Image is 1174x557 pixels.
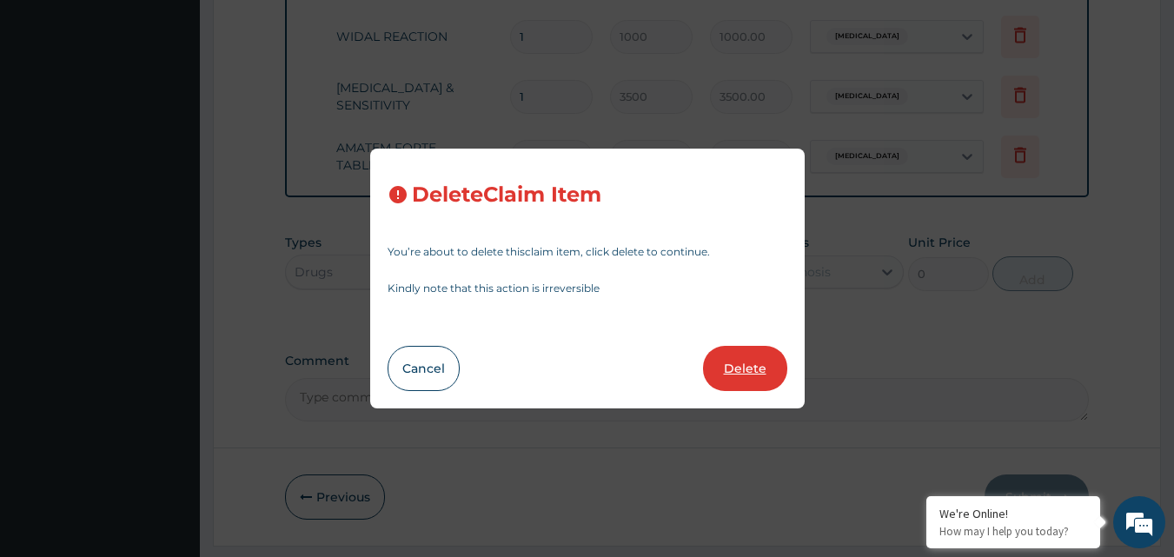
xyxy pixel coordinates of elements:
h3: Delete Claim Item [412,183,601,207]
button: Cancel [388,346,460,391]
div: Chat with us now [90,97,292,120]
span: We're online! [101,168,240,343]
button: Delete [703,346,787,391]
p: You’re about to delete this claim item , click delete to continue. [388,247,787,257]
p: How may I help you today? [939,524,1087,539]
textarea: Type your message and hit 'Enter' [9,372,331,433]
p: Kindly note that this action is irreversible [388,283,787,294]
div: We're Online! [939,506,1087,521]
img: d_794563401_company_1708531726252_794563401 [32,87,70,130]
div: Minimize live chat window [285,9,327,50]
